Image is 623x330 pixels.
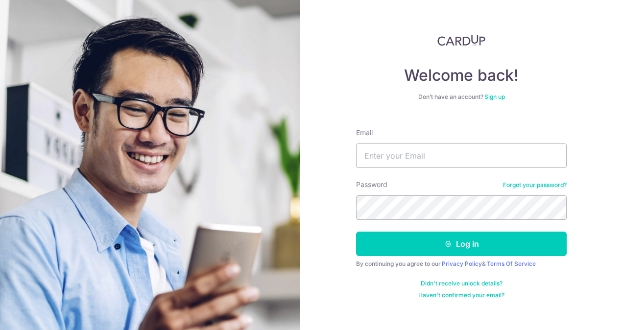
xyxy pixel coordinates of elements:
[356,93,567,101] div: Don’t have an account?
[503,181,567,189] a: Forgot your password?
[356,143,567,168] input: Enter your Email
[356,260,567,268] div: By continuing you agree to our &
[418,291,504,299] a: Haven't confirmed your email?
[421,280,503,287] a: Didn't receive unlock details?
[484,93,505,100] a: Sign up
[356,128,373,138] label: Email
[437,34,485,46] img: CardUp Logo
[442,260,482,267] a: Privacy Policy
[487,260,536,267] a: Terms Of Service
[356,180,387,189] label: Password
[356,66,567,85] h4: Welcome back!
[356,232,567,256] button: Log in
